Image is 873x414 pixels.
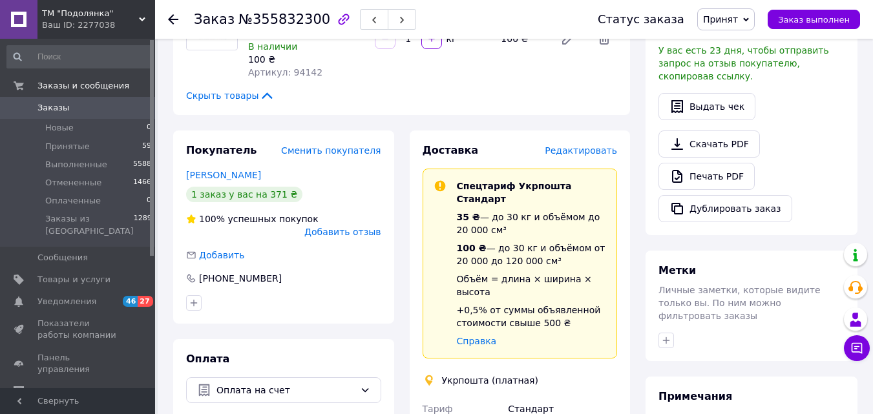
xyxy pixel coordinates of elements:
[147,122,151,134] span: 0
[147,195,151,207] span: 0
[658,130,760,158] a: Скачать PDF
[423,144,479,156] span: Доставка
[133,159,151,171] span: 5588
[37,318,120,341] span: Показатели работы компании
[198,272,283,285] div: [PHONE_NUMBER]
[457,304,607,329] div: +0,5% от суммы объявленной стоимости свыше 500 ₴
[844,335,870,361] button: Чат с покупателем
[138,296,153,307] span: 27
[423,404,453,414] span: Тариф
[134,213,152,236] span: 1289
[168,13,178,26] div: Вернуться назад
[304,227,381,237] span: Добавить отзыв
[457,212,480,222] span: 35 ₴
[45,159,107,171] span: Выполненные
[45,213,134,236] span: Заказы из [GEOGRAPHIC_DATA]
[186,353,229,365] span: Оплата
[248,53,364,66] div: 100 ₴
[186,170,261,180] a: [PERSON_NAME]
[42,19,155,31] div: Ваш ID: 2277038
[37,352,120,375] span: Панель управления
[194,12,235,27] span: Заказ
[186,144,257,156] span: Покупатель
[199,214,225,224] span: 100%
[45,141,90,152] span: Принятые
[45,122,74,134] span: Новые
[658,285,821,321] span: Личные заметки, которые видите только вы. По ним можно фильтровать заказы
[42,8,139,19] span: ТМ "Подолянка"
[778,15,850,25] span: Заказ выполнен
[457,181,572,204] span: Спецтариф Укрпошта Стандарт
[658,163,755,190] a: Печать PDF
[248,41,297,52] span: В наличии
[658,45,829,81] span: У вас есть 23 дня, чтобы отправить запрос на отзыв покупателю, скопировав ссылку.
[658,264,696,276] span: Метки
[457,242,607,267] div: — до 30 кг и объёмом от 20 000 до 120 000 см³
[658,93,755,120] button: Выдать чек
[186,212,319,225] div: успешных покупок
[238,12,330,27] span: №355832300
[133,177,151,189] span: 1466
[658,195,792,222] button: Дублировать заказ
[186,89,275,102] span: Скрыть товары
[6,45,153,68] input: Поиск
[439,374,542,387] div: Укрпошта (платная)
[658,390,732,402] span: Примечания
[186,187,302,202] div: 1 заказ у вас на 371 ₴
[37,296,96,307] span: Уведомления
[45,177,101,189] span: Отмененные
[37,80,129,92] span: Заказы и сообщения
[768,10,860,29] button: Заказ выполнен
[123,296,138,307] span: 46
[37,274,110,285] span: Товары и услуги
[703,14,738,25] span: Принят
[598,13,684,26] div: Статус заказа
[45,195,101,207] span: Оплаченные
[142,141,151,152] span: 59
[457,211,607,236] div: — до 30 кг и объёмом до 20 000 см³
[216,383,355,397] span: Оплата на счет
[457,336,497,346] a: Справка
[37,252,88,264] span: Сообщения
[457,243,487,253] span: 100 ₴
[37,102,69,114] span: Заказы
[281,145,381,156] span: Сменить покупателя
[199,250,244,260] span: Добавить
[248,67,322,78] span: Артикул: 94142
[545,145,617,156] span: Редактировать
[457,273,607,298] div: Объём = длина × ширина × высота
[37,386,72,397] span: Отзывы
